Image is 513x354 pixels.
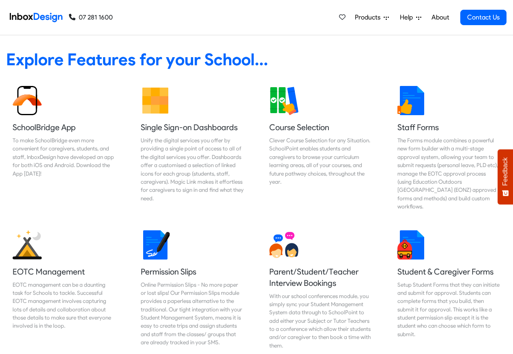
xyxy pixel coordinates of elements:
h5: Parent/Student/Teacher Interview Bookings [269,266,372,289]
a: Products [352,9,392,26]
h5: SchoolBridge App [13,122,116,133]
span: Products [355,13,384,22]
h5: Permission Slips [141,266,244,277]
div: The Forms module combines a powerful new form builder with a multi-stage approval system, allowin... [397,136,500,211]
a: SchoolBridge App To make SchoolBridge even more convenient for caregivers, students, and staff, I... [6,79,122,217]
h5: Course Selection [269,122,372,133]
div: Setup Student Forms that they can initiate and submit for approval. Students can complete forms t... [397,281,500,339]
a: Help [397,9,425,26]
img: 2022_01_18_icon_signature.svg [141,230,170,260]
a: Contact Us [460,10,507,25]
div: To make SchoolBridge even more convenient for caregivers, students, and staff, InboxDesign have d... [13,136,116,178]
img: 2022_01_13_icon_thumbsup.svg [397,86,427,115]
heading: Explore Features for your School... [6,49,507,70]
div: With our school conferences module, you simply sync your Student Management System data through t... [269,292,372,350]
a: Staff Forms The Forms module combines a powerful new form builder with a multi-stage approval sys... [391,79,507,217]
h5: Student & Caregiver Forms [397,266,500,277]
a: Single Sign-on Dashboards Unify the digital services you offer by providing a single point of acc... [134,79,250,217]
h5: Staff Forms [397,122,500,133]
h5: Single Sign-on Dashboards [141,122,244,133]
img: 2022_01_25_icon_eonz.svg [13,230,42,260]
div: Unify the digital services you offer by providing a single point of access to all of the digital ... [141,136,244,202]
div: Clever Course Selection for any Situation. SchoolPoint enables students and caregivers to browse ... [269,136,372,186]
a: 07 281 1600 [69,13,113,22]
button: Feedback - Show survey [498,149,513,204]
div: EOTC management can be a daunting task for Schools to tackle. Successful EOTC management involves... [13,281,116,330]
img: 2022_01_13_icon_sb_app.svg [13,86,42,115]
a: About [429,9,451,26]
img: 2022_01_13_icon_conversation.svg [269,230,298,260]
img: 2022_01_13_icon_student_form.svg [397,230,427,260]
div: Online Permission Slips - No more paper or lost slips! ​Our Permission Slips module provides a pa... [141,281,244,347]
img: 2022_01_13_icon_grid.svg [141,86,170,115]
span: Help [400,13,416,22]
a: Course Selection Clever Course Selection for any Situation. SchoolPoint enables students and care... [263,79,379,217]
img: 2022_01_13_icon_course_selection.svg [269,86,298,115]
span: Feedback [502,157,509,186]
h5: EOTC Management [13,266,116,277]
